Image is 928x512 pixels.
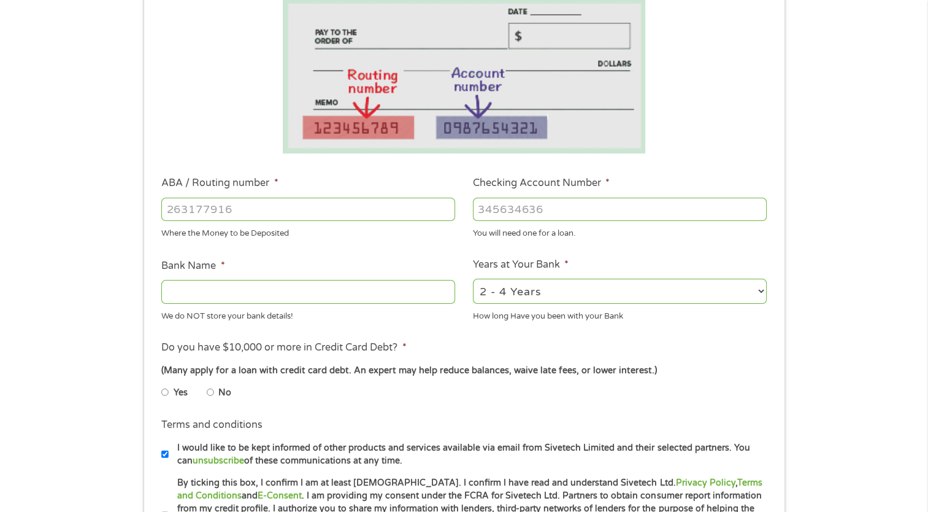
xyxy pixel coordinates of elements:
[169,441,770,468] label: I would like to be kept informed of other products and services available via email from Sivetech...
[161,306,455,322] div: We do NOT store your bank details!
[161,419,263,432] label: Terms and conditions
[473,258,569,271] label: Years at Your Bank
[193,456,244,466] a: unsubscribe
[161,177,278,190] label: ABA / Routing number
[161,223,455,240] div: Where the Money to be Deposited
[161,341,406,354] label: Do you have $10,000 or more in Credit Card Debt?
[473,306,767,322] div: How long Have you been with your Bank
[174,386,188,400] label: Yes
[177,478,762,501] a: Terms and Conditions
[161,364,766,378] div: (Many apply for a loan with credit card debt. An expert may help reduce balances, waive late fees...
[473,198,767,221] input: 345634636
[161,260,224,273] label: Bank Name
[473,177,610,190] label: Checking Account Number
[473,223,767,240] div: You will need one for a loan.
[675,478,735,488] a: Privacy Policy
[258,491,302,501] a: E-Consent
[218,386,231,400] label: No
[161,198,455,221] input: 263177916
